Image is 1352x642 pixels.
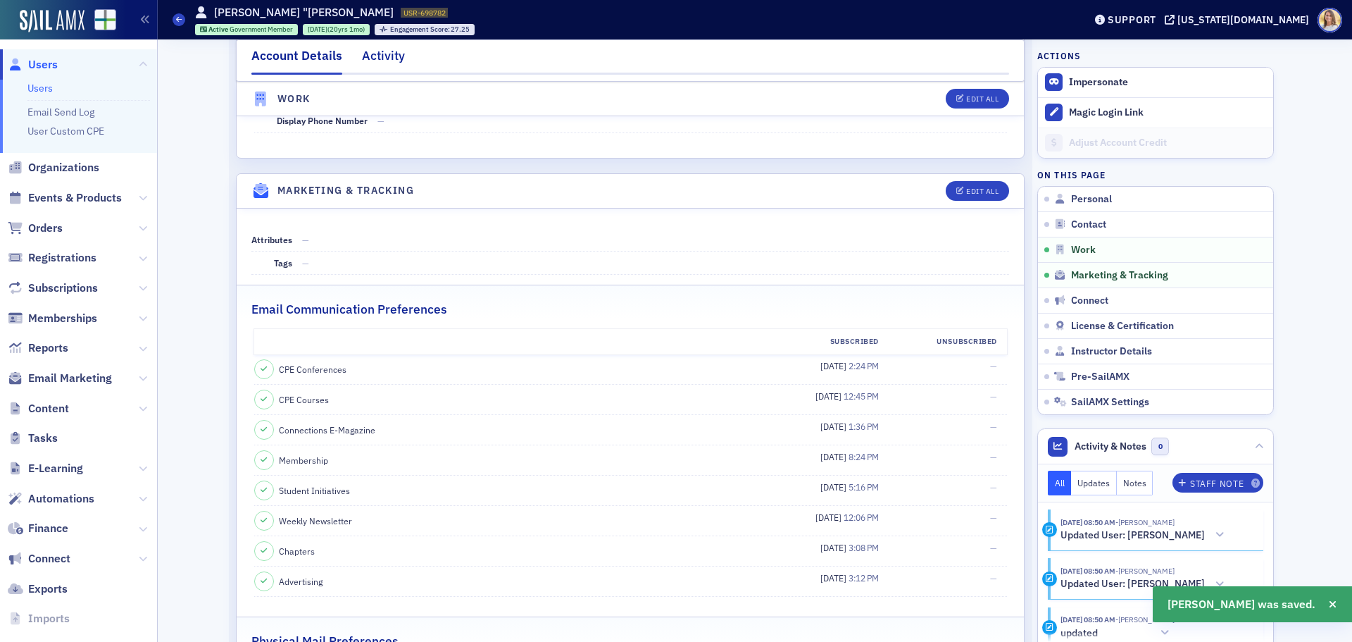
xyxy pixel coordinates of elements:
[844,512,879,523] span: 12:06 PM
[1060,627,1098,640] h5: updated
[849,572,879,584] span: 3:12 PM
[28,371,112,386] span: Email Marketing
[1069,137,1266,149] div: Adjust Account Credit
[1042,620,1057,635] div: Update
[820,451,849,462] span: [DATE]
[375,24,475,35] div: Engagement Score: 27.25
[815,512,844,523] span: [DATE]
[94,9,116,31] img: SailAMX
[1060,528,1229,543] button: Updated User: [PERSON_NAME]
[214,5,394,20] h1: [PERSON_NAME] "[PERSON_NAME]
[849,481,879,493] span: 5:16 PM
[279,545,315,557] span: Chapters
[8,250,96,266] a: Registrations
[1071,371,1129,383] span: Pre-SailAMX
[966,187,999,195] div: Edit All
[28,57,58,73] span: Users
[1071,218,1106,231] span: Contact
[362,47,405,73] div: Activity
[279,514,352,527] span: Weekly Newsletter
[28,491,94,507] span: Automations
[28,250,96,266] span: Registrations
[1071,244,1096,257] span: Work
[27,106,94,118] a: Email Send Log
[302,234,309,245] span: —
[1115,566,1175,576] span: Bethany Booth
[8,431,58,446] a: Tasks
[1190,480,1244,488] div: Staff Note
[8,280,98,296] a: Subscriptions
[946,89,1009,109] button: Edit All
[8,581,68,597] a: Exports
[1060,615,1115,624] time: 9/3/2025 08:50 AM
[8,160,99,175] a: Organizations
[28,221,63,236] span: Orders
[1042,522,1057,537] div: Activity
[849,451,879,462] span: 8:24 PM
[302,257,309,268] span: —
[820,360,849,371] span: [DATE]
[20,10,84,32] img: SailAMX
[1071,345,1152,358] span: Instructor Details
[28,461,83,476] span: E-Learning
[820,572,849,584] span: [DATE]
[28,521,68,536] span: Finance
[8,491,94,507] a: Automations
[403,8,446,18] span: USR-698782
[279,393,329,406] span: CPE Courses
[990,451,997,462] span: —
[1060,577,1229,592] button: Updated User: [PERSON_NAME]
[946,181,1009,201] button: Edit All
[1115,615,1175,624] span: Bethany Booth
[1117,471,1153,495] button: Notes
[28,581,68,597] span: Exports
[815,390,844,402] span: [DATE]
[8,371,112,386] a: Email Marketing
[1071,396,1149,409] span: SailAMX Settings
[1071,320,1174,333] span: License & Certification
[1048,471,1072,495] button: All
[28,160,99,175] span: Organizations
[990,481,997,493] span: —
[251,300,447,319] h2: Email Communication Preferences
[990,421,997,432] span: —
[820,421,849,432] span: [DATE]
[28,190,122,206] span: Events & Products
[277,91,311,106] h4: Work
[1151,438,1169,455] span: 0
[8,521,68,536] a: Finance
[1069,76,1128,89] button: Impersonate
[390,26,470,34] div: 27.25
[8,401,69,416] a: Content
[8,57,58,73] a: Users
[200,25,294,34] a: Active Government Member
[849,360,879,371] span: 2:24 PM
[277,115,368,126] span: Display Phone Number
[390,25,451,34] span: Engagement Score :
[28,340,68,356] span: Reports
[1037,168,1274,181] h4: On this page
[820,542,849,553] span: [DATE]
[8,611,70,626] a: Imports
[1060,529,1205,542] h5: Updated User: [PERSON_NAME]
[844,390,879,402] span: 12:45 PM
[251,234,292,245] span: Attributes
[195,24,299,35] div: Active: Active: Government Member
[27,125,104,137] a: User Custom CPE
[308,25,365,34] div: (20yrs 1mo)
[849,542,879,553] span: 3:08 PM
[1038,97,1273,128] button: Magic Login Link
[279,424,375,436] span: Connections E-Magazine
[28,280,98,296] span: Subscriptions
[8,311,97,326] a: Memberships
[251,47,342,75] div: Account Details
[28,401,69,416] span: Content
[308,25,327,34] span: [DATE]
[990,360,997,371] span: —
[1038,128,1273,158] a: Adjust Account Credit
[770,336,889,347] div: Subscribed
[8,190,122,206] a: Events & Products
[279,363,346,376] span: CPE Conferences
[84,9,116,33] a: View Homepage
